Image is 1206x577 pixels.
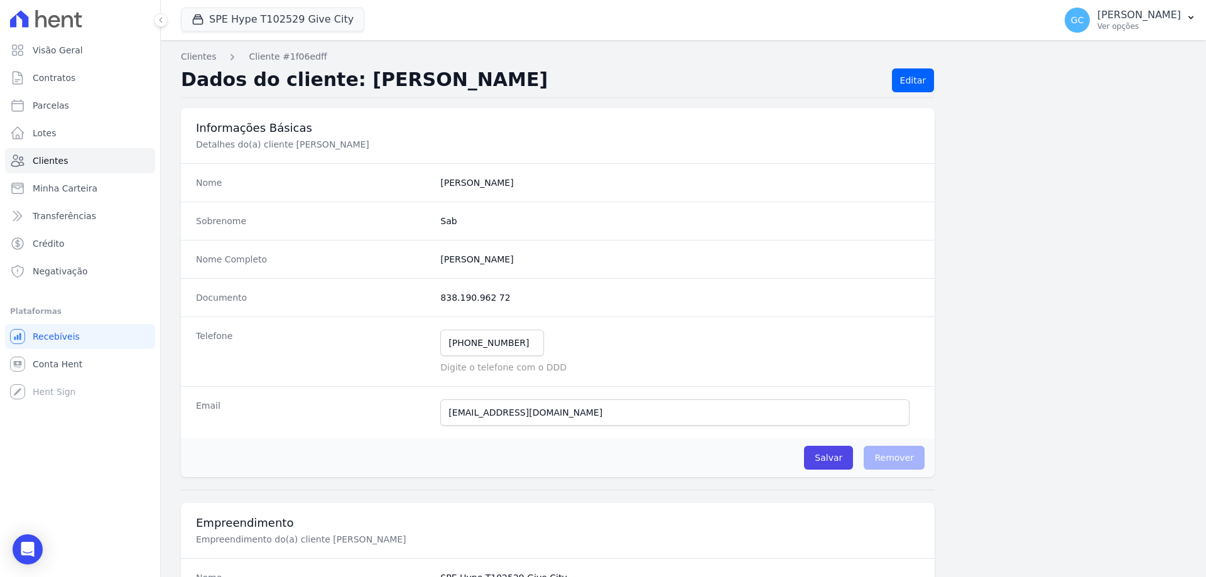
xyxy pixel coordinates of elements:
dt: Telefone [196,330,430,374]
button: SPE Hype T102529 Give City [181,8,364,31]
nav: Breadcrumb [181,50,1186,63]
a: Clientes [181,50,216,63]
dd: [PERSON_NAME] [440,253,920,266]
a: Crédito [5,231,155,256]
span: Visão Geral [33,44,83,57]
dd: [PERSON_NAME] [440,176,920,189]
div: Plataformas [10,304,150,319]
a: Lotes [5,121,155,146]
span: Transferências [33,210,96,222]
h3: Empreendimento [196,515,920,531]
span: GC [1071,16,1084,24]
a: Contratos [5,65,155,90]
span: Recebíveis [33,330,80,343]
a: Parcelas [5,93,155,118]
button: GC [PERSON_NAME] Ver opções [1055,3,1206,38]
a: Recebíveis [5,324,155,349]
a: Cliente #1f06edff [249,50,327,63]
dt: Nome [196,176,430,189]
a: Editar [892,68,934,92]
span: Minha Carteira [33,182,97,195]
span: Contratos [33,72,75,84]
p: Digite o telefone com o DDD [440,361,920,374]
span: Conta Hent [33,358,82,370]
p: Empreendimento do(a) cliente [PERSON_NAME] [196,533,618,546]
span: Crédito [33,237,65,250]
span: Clientes [33,154,68,167]
a: Transferências [5,203,155,229]
a: Clientes [5,148,155,173]
dt: Email [196,399,430,426]
span: Lotes [33,127,57,139]
dt: Nome Completo [196,253,430,266]
h2: Dados do cliente: [PERSON_NAME] [181,68,882,92]
span: Parcelas [33,99,69,112]
div: Open Intercom Messenger [13,534,43,564]
dt: Documento [196,291,430,304]
a: Conta Hent [5,352,155,377]
dd: 838.190.962 72 [440,291,920,304]
a: Negativação [5,259,155,284]
p: Ver opções [1097,21,1181,31]
p: [PERSON_NAME] [1097,9,1181,21]
a: Minha Carteira [5,176,155,201]
span: Negativação [33,265,88,278]
p: Detalhes do(a) cliente [PERSON_NAME] [196,138,618,151]
dt: Sobrenome [196,215,430,227]
a: Visão Geral [5,38,155,63]
input: Salvar [804,446,853,470]
dd: Sab [440,215,920,227]
span: Remover [864,446,925,470]
h3: Informações Básicas [196,121,920,136]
